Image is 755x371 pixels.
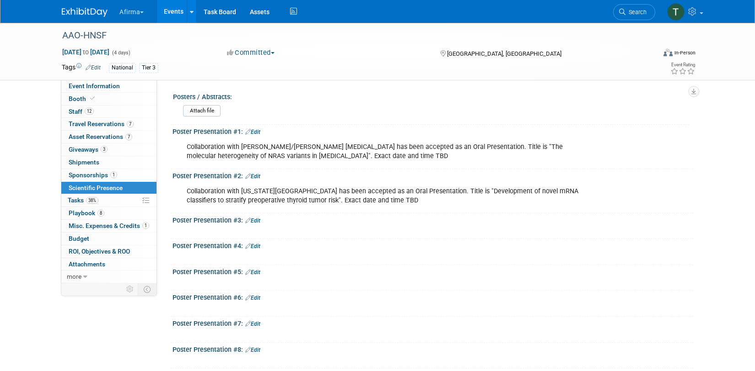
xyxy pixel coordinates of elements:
[97,210,104,217] span: 8
[61,270,156,283] a: more
[61,131,156,143] a: Asset Reservations7
[613,4,655,20] a: Search
[139,63,158,73] div: Tier 3
[61,106,156,118] a: Staff12
[180,182,593,210] div: Collaboration with [US_STATE][GEOGRAPHIC_DATA] has been accepted as an Oral Presentation. Title i...
[109,63,136,73] div: National
[90,96,95,101] i: Booth reservation complete
[61,182,156,194] a: Scientific Presence
[69,260,105,268] span: Attachments
[69,184,123,191] span: Scientific Presence
[69,133,132,140] span: Asset Reservations
[110,171,117,178] span: 1
[61,258,156,270] a: Attachments
[69,235,89,242] span: Budget
[61,143,156,156] a: Giveaways3
[173,317,693,329] div: Poster Presentation #7:
[101,146,108,153] span: 3
[62,8,108,17] img: ExhibitDay
[59,27,642,44] div: AAO-HNSF
[69,120,134,127] span: Travel Reservations
[67,273,81,280] span: more
[61,233,156,245] a: Budget
[173,125,693,137] div: Poster Presentation #1:
[61,220,156,232] a: Misc. Expenses & Credits1
[626,9,647,16] span: Search
[69,82,120,90] span: Event Information
[245,321,260,327] a: Edit
[69,108,94,115] span: Staff
[674,49,696,56] div: In-Person
[61,207,156,219] a: Playbook8
[245,269,260,276] a: Edit
[670,63,695,67] div: Event Rating
[245,173,260,180] a: Edit
[86,197,98,204] span: 38%
[173,213,693,225] div: Poster Presentation #3:
[61,118,156,130] a: Travel Reservations7
[173,239,693,251] div: Poster Presentation #4:
[86,64,101,71] a: Edit
[173,291,693,302] div: Poster Presentation #6:
[125,133,132,140] span: 7
[447,50,561,57] span: [GEOGRAPHIC_DATA], [GEOGRAPHIC_DATA]
[69,159,99,166] span: Shipments
[245,129,260,135] a: Edit
[667,3,685,21] img: Taylor Sebesta
[173,169,693,181] div: Poster Presentation #2:
[245,347,260,353] a: Edit
[69,171,117,179] span: Sponsorships
[122,283,138,295] td: Personalize Event Tab Strip
[245,295,260,301] a: Edit
[62,48,110,56] span: [DATE] [DATE]
[69,146,108,153] span: Giveaways
[61,194,156,207] a: Tasks38%
[69,222,149,229] span: Misc. Expenses & Credits
[85,108,94,115] span: 12
[180,138,593,165] div: Collaboration with [PERSON_NAME]/[PERSON_NAME] [MEDICAL_DATA] has been accepted as an Oral Presen...
[601,48,696,61] div: Event Format
[61,80,156,92] a: Event Information
[138,283,157,295] td: Toggle Event Tabs
[245,217,260,224] a: Edit
[61,156,156,169] a: Shipments
[81,48,90,56] span: to
[62,63,101,73] td: Tags
[69,95,97,102] span: Booth
[173,90,689,101] div: Posters / Abstracts:
[173,343,693,355] div: Poster Presentation #8:
[61,245,156,258] a: ROI, Objectives & ROO
[61,93,156,105] a: Booth
[68,196,98,204] span: Tasks
[111,50,130,56] span: (4 days)
[173,265,693,277] div: Poster Presentation #5:
[127,121,134,127] span: 7
[245,243,260,249] a: Edit
[69,209,104,217] span: Playbook
[663,49,673,56] img: Format-Inperson.png
[69,248,130,255] span: ROI, Objectives & ROO
[142,222,149,229] span: 1
[61,169,156,181] a: Sponsorships1
[224,48,278,58] button: Committed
